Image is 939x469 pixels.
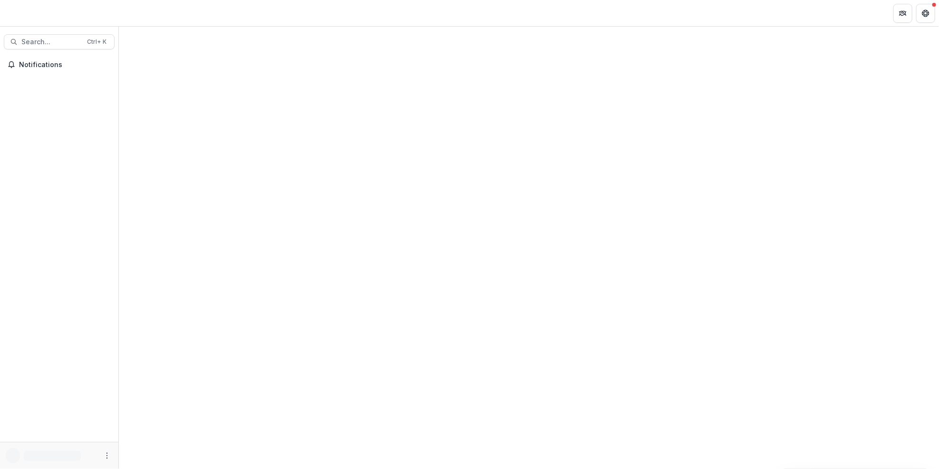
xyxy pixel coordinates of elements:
span: Notifications [19,61,111,69]
span: Search... [21,38,81,46]
button: Notifications [4,57,115,72]
nav: breadcrumb [123,6,163,20]
div: Ctrl + K [85,37,108,47]
button: Get Help [916,4,935,23]
button: More [101,450,113,461]
button: Search... [4,34,115,49]
button: Partners [893,4,912,23]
